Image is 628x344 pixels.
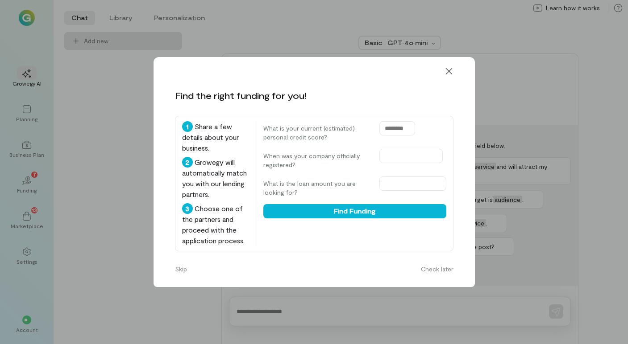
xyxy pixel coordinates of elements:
div: Find the right funding for you! [175,89,306,102]
label: What is your current (estimated) personal credit score? [263,124,370,142]
div: 1 [182,121,193,132]
div: 2 [182,157,193,168]
div: Growegy will automatically match you with our lending partners. [182,157,249,200]
div: 3 [182,203,193,214]
button: Find Funding [263,204,446,218]
button: Check later [416,262,459,276]
label: When was your company officially registered? [263,152,370,169]
button: Skip [170,262,192,276]
label: What is the loan amount you are looking for? [263,179,370,197]
div: Choose one of the partners and proceed with the application process. [182,203,249,246]
div: Share a few details about your business. [182,121,249,153]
